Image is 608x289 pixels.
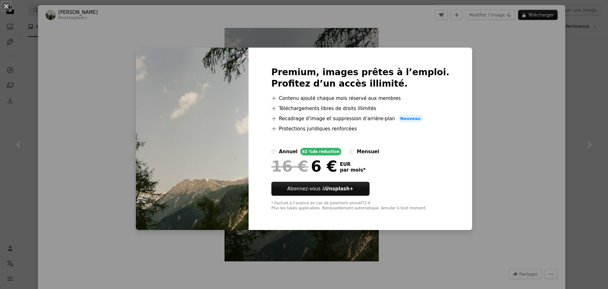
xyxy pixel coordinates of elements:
[271,149,276,154] input: annuel62 %de réduction
[349,149,354,154] input: mensuel
[271,67,450,89] h2: Premium, images prêtes à l’emploi. Profitez d’un accès illimité.
[271,158,337,174] div: 6 €
[300,148,342,155] div: 62 % de réduction
[136,48,249,230] img: premium_photo-1713291132092-69f80e06a15e
[271,95,450,102] li: Contenu ajouté chaque mois réservé aux membres
[271,182,370,196] button: Abonnez-vous àUnsplash+
[279,148,298,155] div: annuel
[271,125,450,133] li: Protections juridiques renforcées
[340,167,365,173] span: par mois *
[271,201,450,211] div: * Facturé à l’avance en cas de paiement annuel 72 € Plus les taxes applicables. Renouvellement au...
[398,115,423,122] span: Nouveau
[340,161,365,167] span: EUR
[271,158,308,174] span: 16 €
[325,186,353,192] strong: Unsplash+
[271,105,450,112] li: Téléchargements libres de droits illimités
[271,115,450,122] li: Recadrage d’image et suppression d’arrière-plan
[357,148,379,155] div: mensuel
